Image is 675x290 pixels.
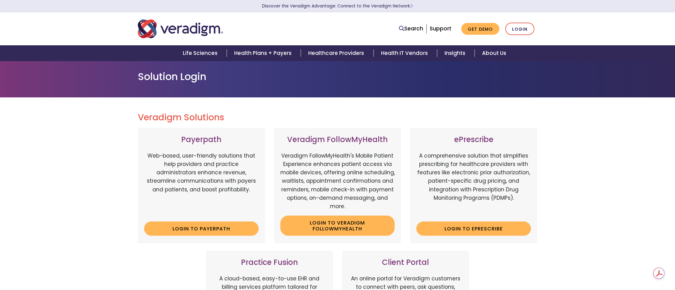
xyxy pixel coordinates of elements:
a: Login [505,23,534,35]
a: Health IT Vendors [374,45,437,61]
h2: Veradigm Solutions [138,112,537,123]
h3: ePrescribe [416,135,531,144]
a: About Us [475,45,514,61]
p: Web-based, user-friendly solutions that help providers and practice administrators enhance revenu... [144,152,259,217]
a: Login to ePrescribe [416,221,531,236]
h1: Solution Login [138,71,537,83]
a: Get Demo [461,23,499,35]
a: Login to Veradigm FollowMyHealth [280,216,395,236]
a: Discover the Veradigm Advantage: Connect to the Veradigm NetworkLearn More [262,3,413,9]
h3: Client Portal [348,258,463,267]
a: Support [430,25,451,32]
p: A comprehensive solution that simplifies prescribing for healthcare providers with features like ... [416,152,531,217]
h3: Payerpath [144,135,259,144]
h3: Practice Fusion [212,258,327,267]
a: Healthcare Providers [301,45,373,61]
a: Health Plans + Payers [227,45,301,61]
a: Insights [437,45,475,61]
a: Life Sciences [175,45,227,61]
h3: Veradigm FollowMyHealth [280,135,395,144]
span: Learn More [410,3,413,9]
a: Login to Payerpath [144,221,259,236]
img: Veradigm logo [138,19,223,39]
p: Veradigm FollowMyHealth's Mobile Patient Experience enhances patient access via mobile devices, o... [280,152,395,211]
a: Search [399,25,423,33]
